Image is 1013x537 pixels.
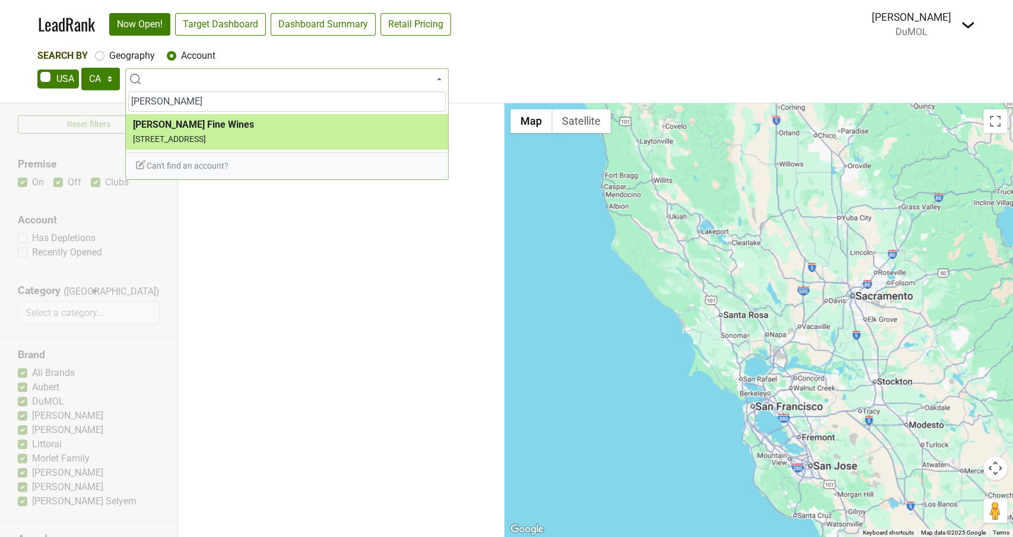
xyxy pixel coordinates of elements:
a: Dashboard Summary [271,13,376,36]
img: Edit [135,159,147,170]
div: [PERSON_NAME] [872,10,951,25]
button: Toggle fullscreen view [983,109,1007,133]
a: Now Open! [109,13,170,36]
a: Retail Pricing [380,13,451,36]
a: Terms (opens in new tab) [993,529,1009,536]
label: Account [181,49,215,63]
small: [STREET_ADDRESS] [133,134,206,144]
button: Keyboard shortcuts [863,529,914,537]
button: Map camera controls [983,456,1007,480]
button: Show satellite imagery [552,109,611,133]
a: LeadRank [38,12,95,37]
span: DuMOL [895,26,928,37]
label: Geography [109,49,155,63]
a: Open this area in Google Maps (opens a new window) [507,522,547,537]
button: Show street map [510,109,552,133]
img: Dropdown Menu [961,18,975,32]
span: Search By [37,50,88,61]
span: Can't find an account? [135,161,228,170]
span: Map data ©2025 Google [921,529,986,536]
b: [PERSON_NAME] Fine Wines [133,119,254,130]
button: Drag Pegman onto the map to open Street View [983,499,1007,523]
a: Target Dashboard [175,13,266,36]
img: Google [507,522,547,537]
